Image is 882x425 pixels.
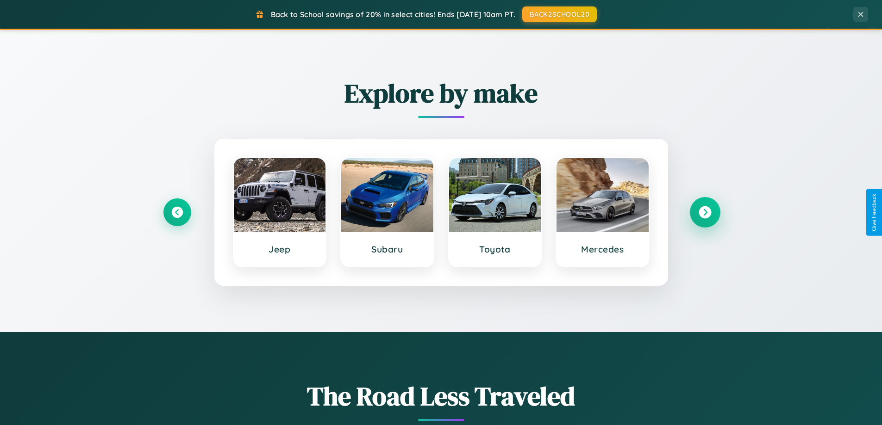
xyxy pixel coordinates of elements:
[271,10,515,19] span: Back to School savings of 20% in select cities! Ends [DATE] 10am PT.
[350,244,424,255] h3: Subaru
[163,75,719,111] h2: Explore by make
[566,244,639,255] h3: Mercedes
[522,6,597,22] button: BACK2SCHOOL20
[458,244,532,255] h3: Toyota
[243,244,317,255] h3: Jeep
[871,194,877,231] div: Give Feedback
[163,378,719,414] h1: The Road Less Traveled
